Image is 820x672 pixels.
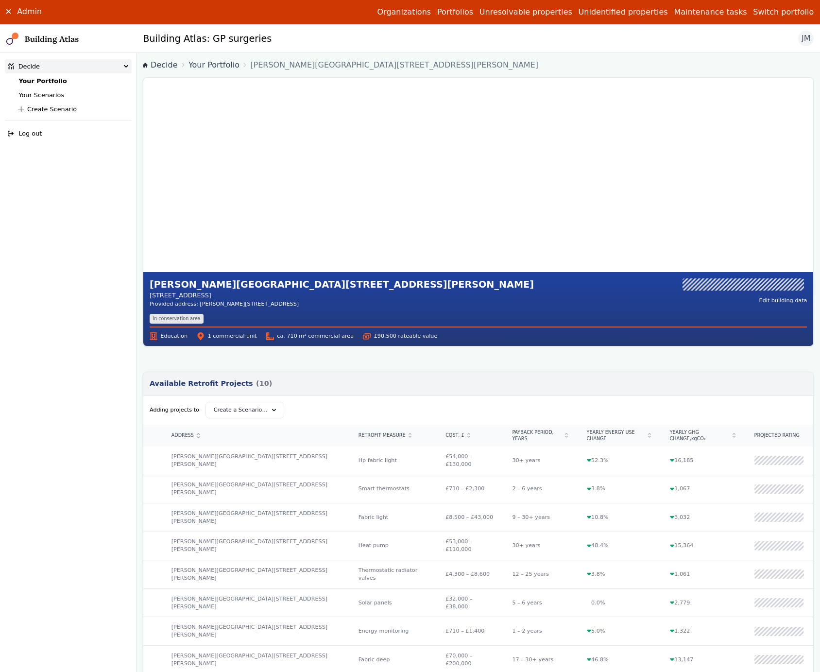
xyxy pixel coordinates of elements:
[503,617,577,646] div: 1 – 2 years
[436,503,503,532] div: £8,500 – £43,000
[577,447,660,475] div: 52.3%
[660,588,745,617] div: 2,779
[363,332,437,340] span: £90,500 rateable value
[150,406,199,414] span: Adding projects to
[266,332,354,340] span: ca. 710 m² commercial area
[691,436,706,441] span: kgCO₂
[587,430,645,442] span: Yearly energy use change
[162,503,349,532] div: [PERSON_NAME][GEOGRAPHIC_DATA][STREET_ADDRESS][PERSON_NAME]
[437,6,473,18] a: Portfolios
[759,297,807,305] button: Edit building data
[436,447,503,475] div: £54,000 – £130,000
[349,503,436,532] div: Fabric light
[256,378,272,389] span: (10)
[143,33,272,45] h2: Building Atlas: GP surgeries
[577,475,660,503] div: 3.8%
[798,31,814,46] button: JM
[503,503,577,532] div: 9 – 30+ years
[197,332,257,340] span: 1 commercial unit
[150,278,534,291] h2: [PERSON_NAME][GEOGRAPHIC_DATA][STREET_ADDRESS][PERSON_NAME]
[150,378,272,389] h3: Available Retrofit Projects
[577,617,660,646] div: 5.0%
[162,560,349,589] div: [PERSON_NAME][GEOGRAPHIC_DATA][STREET_ADDRESS][PERSON_NAME]
[162,447,349,475] div: [PERSON_NAME][GEOGRAPHIC_DATA][STREET_ADDRESS][PERSON_NAME]
[660,503,745,532] div: 3,032
[436,560,503,589] div: £4,300 – £8,600
[349,447,436,475] div: Hp fabric light
[5,59,132,73] summary: Decide
[5,127,132,141] button: Log out
[512,430,562,442] span: Payback period, years
[171,432,194,439] span: Address
[660,532,745,560] div: 15,364
[6,33,19,45] img: main-0bbd2752.svg
[503,532,577,560] div: 30+ years
[503,588,577,617] div: 5 – 6 years
[503,447,577,475] div: 30+ years
[188,59,239,71] a: Your Portfolio
[18,91,64,99] a: Your Scenarios
[162,475,349,503] div: [PERSON_NAME][GEOGRAPHIC_DATA][STREET_ADDRESS][PERSON_NAME]
[349,532,436,560] div: Heat pump
[436,532,503,560] div: £53,000 – £110,000
[8,62,40,71] div: Decide
[349,617,436,646] div: Energy monitoring
[16,102,132,116] button: Create Scenario
[162,588,349,617] div: [PERSON_NAME][GEOGRAPHIC_DATA][STREET_ADDRESS][PERSON_NAME]
[577,560,660,589] div: 3.8%
[18,77,67,85] a: Your Portfolio
[479,6,572,18] a: Unresolvable properties
[660,475,745,503] div: 1,067
[577,588,660,617] div: 0.0%
[445,432,464,439] span: Cost, £
[503,475,577,503] div: 2 – 6 years
[162,617,349,646] div: [PERSON_NAME][GEOGRAPHIC_DATA][STREET_ADDRESS][PERSON_NAME]
[436,617,503,646] div: £710 – £1,400
[674,6,747,18] a: Maintenance tasks
[377,6,431,18] a: Organizations
[577,532,660,560] div: 48.4%
[205,402,285,418] button: Create a Scenario…
[503,560,577,589] div: 12 – 25 years
[349,475,436,503] div: Smart thermostats
[436,475,503,503] div: £710 – £2,300
[753,6,814,18] button: Switch portfolio
[162,532,349,560] div: [PERSON_NAME][GEOGRAPHIC_DATA][STREET_ADDRESS][PERSON_NAME]
[802,33,811,44] span: JM
[359,432,406,439] span: Retrofit measure
[660,560,745,589] div: 1,061
[349,588,436,617] div: Solar panels
[150,314,204,323] li: In conservation area
[250,59,538,71] span: [PERSON_NAME][GEOGRAPHIC_DATA][STREET_ADDRESS][PERSON_NAME]
[150,300,534,308] div: Provided address: [PERSON_NAME][STREET_ADDRESS]
[579,6,668,18] a: Unidentified properties
[660,447,745,475] div: 16,185
[577,503,660,532] div: 10.8%
[150,332,188,340] span: Education
[436,588,503,617] div: £32,000 – £38,000
[349,560,436,589] div: Thermostatic radiator valves
[754,432,804,439] div: Projected rating
[150,291,534,300] address: [STREET_ADDRESS]
[143,59,177,71] a: Decide
[660,617,745,646] div: 1,322
[670,430,730,442] span: Yearly GHG change,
